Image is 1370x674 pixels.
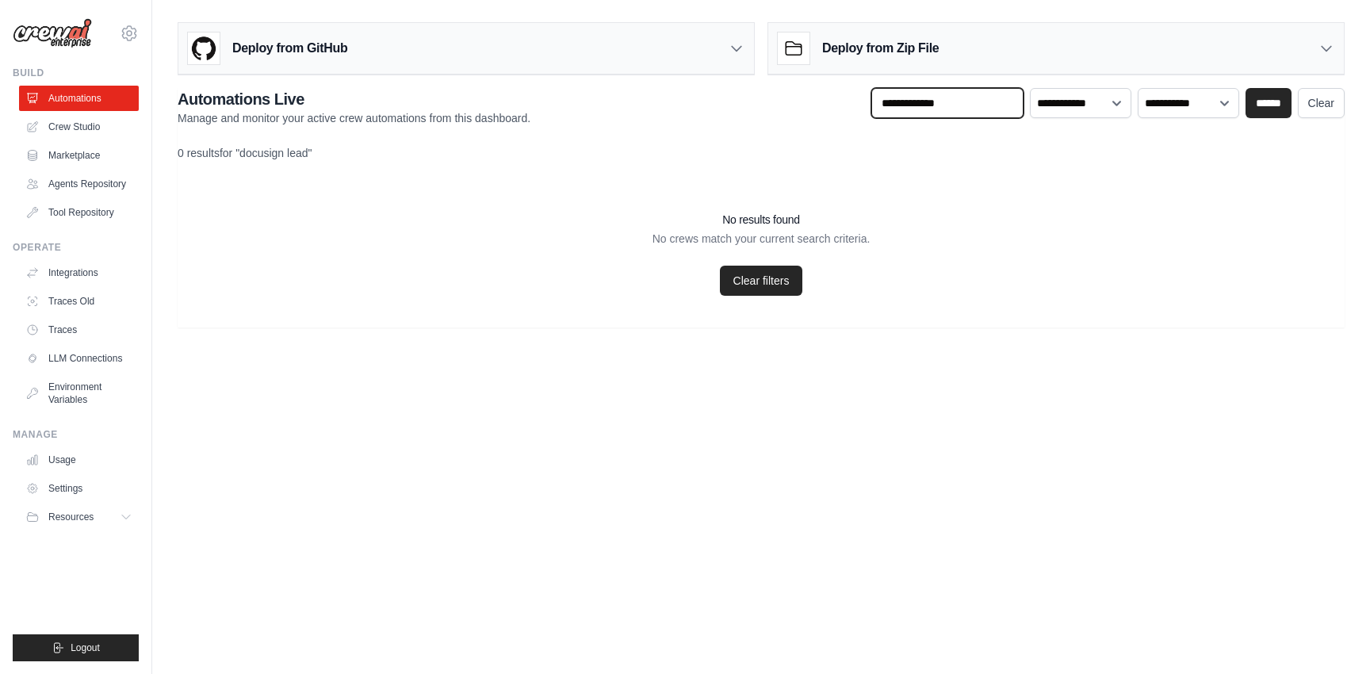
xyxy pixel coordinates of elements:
[178,147,220,159] span: 0 results
[19,171,139,197] a: Agents Repository
[13,634,139,661] button: Logout
[19,447,139,473] a: Usage
[13,428,139,441] div: Manage
[19,476,139,501] a: Settings
[1298,88,1345,118] a: Clear
[822,39,939,58] h3: Deploy from Zip File
[48,511,94,523] span: Resources
[178,88,530,110] h2: Automations Live
[19,374,139,412] a: Environment Variables
[71,641,100,654] span: Logout
[19,504,139,530] button: Resources
[13,67,139,79] div: Build
[19,86,139,111] a: Automations
[178,145,1345,161] div: for "docusign lead"
[19,260,139,285] a: Integrations
[178,231,1345,247] p: No crews match your current search criteria.
[178,110,530,126] p: Manage and monitor your active crew automations from this dashboard.
[19,317,139,343] a: Traces
[19,114,139,140] a: Crew Studio
[19,289,139,314] a: Traces Old
[19,346,139,371] a: LLM Connections
[13,18,92,48] img: Logo
[19,143,139,168] a: Marketplace
[720,266,803,296] a: Clear filters
[188,33,220,64] img: GitHub Logo
[232,39,347,58] h3: Deploy from GitHub
[19,200,139,225] a: Tool Repository
[178,212,1345,228] h3: No results found
[13,241,139,254] div: Operate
